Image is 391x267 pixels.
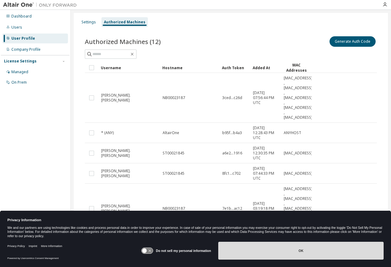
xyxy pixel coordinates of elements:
[284,186,312,231] span: [MAC_ADDRESS] , [MAC_ADDRESS] , [MAC_ADDRESS] , [MAC_ADDRESS] , [MAC_ADDRESS]
[284,171,312,176] span: [MAC_ADDRESS]
[284,130,301,135] span: ANYHOST
[101,93,157,103] span: [PERSON_NAME].[PERSON_NAME]
[222,95,242,100] span: 3ced...c26d
[101,169,157,178] span: [PERSON_NAME].[PERSON_NAME]
[222,130,242,135] span: b95f...b4a3
[163,130,179,135] span: AltairOne
[283,62,309,73] div: MAC Addresses
[222,206,242,211] span: 7e1b...ac12
[81,20,96,25] div: Settings
[163,95,185,100] span: NB00023187
[253,63,278,73] div: Added At
[4,59,37,64] div: License Settings
[253,201,278,216] span: [DATE] 03:19:18 PM UTC
[85,37,161,46] span: Authorized Machines (12)
[163,171,184,176] span: ST00021845
[330,36,376,47] button: Generate Auth Code
[253,146,278,161] span: [DATE] 12:30:35 PM UTC
[11,80,27,85] div: On Prem
[253,126,278,140] span: [DATE] 12:28:43 PM UTC
[11,47,41,52] div: Company Profile
[101,204,157,213] span: [PERSON_NAME].[PERSON_NAME]
[11,25,22,30] div: Users
[253,166,278,181] span: [DATE] 07:44:33 PM UTC
[222,151,242,156] span: a6e2...1916
[11,70,28,74] div: Managed
[101,63,157,73] div: Username
[101,130,114,135] span: * (ANY)
[284,151,312,156] span: [MAC_ADDRESS]
[163,151,184,156] span: ST00021845
[3,2,80,8] img: Altair One
[222,63,248,73] div: Auth Token
[162,63,217,73] div: Hostname
[11,36,35,41] div: User Profile
[284,76,312,120] span: [MAC_ADDRESS] , [MAC_ADDRESS] , [MAC_ADDRESS] , [MAC_ADDRESS] , [MAC_ADDRESS]
[101,148,157,158] span: [PERSON_NAME].[PERSON_NAME]
[253,90,278,105] span: [DATE] 07:56:44 PM UTC
[11,14,32,19] div: Dashboard
[163,206,185,211] span: NB00023187
[222,171,241,176] span: 8fc1...c702
[104,20,145,25] div: Authorized Machines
